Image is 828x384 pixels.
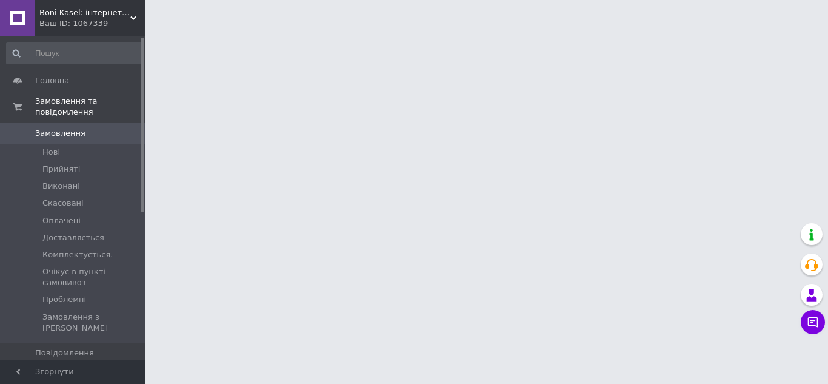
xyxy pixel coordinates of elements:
div: Ваш ID: 1067339 [39,18,145,29]
span: Виконані [42,181,80,192]
span: Оплачені [42,215,81,226]
input: Пошук [6,42,143,64]
span: Скасовані [42,198,84,209]
span: Повідомлення [35,348,94,359]
span: Нові [42,147,60,158]
span: Головна [35,75,69,86]
span: Замовлення та повідомлення [35,96,145,118]
span: Комплектується. [42,249,113,260]
span: Доставляється [42,232,104,243]
span: Проблемні [42,294,86,305]
span: Замовлення з [PERSON_NAME] [42,312,142,334]
span: Прийняті [42,164,80,175]
span: Замовлення [35,128,85,139]
span: Boni Kasel: інтернет-магазин професійної косметики для депіляції та боді-арту [39,7,130,18]
button: Чат з покупцем [801,310,825,334]
span: Очікує в пункті самовивоз [42,266,142,288]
